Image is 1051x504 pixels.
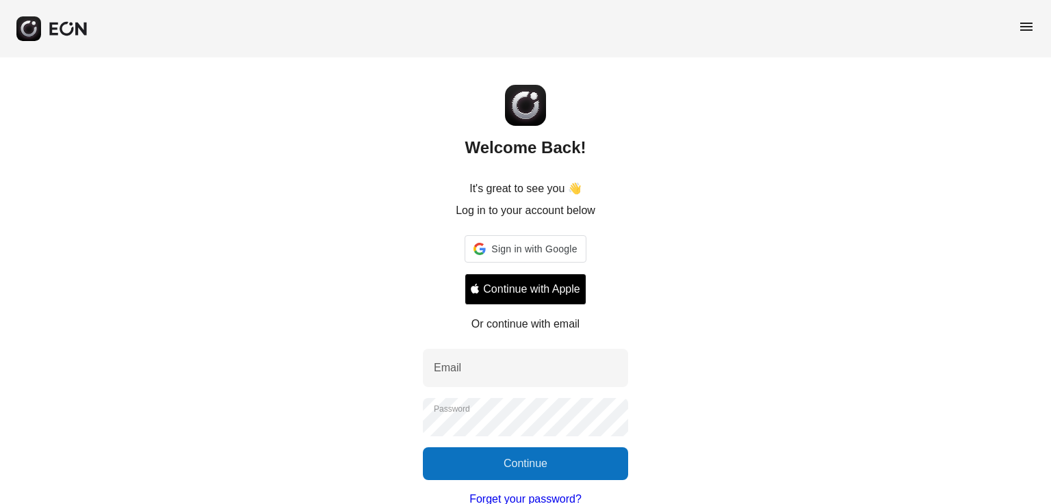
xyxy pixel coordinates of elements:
[434,403,470,414] label: Password
[1018,18,1035,35] span: menu
[465,137,586,159] h2: Welcome Back!
[471,316,580,332] p: Or continue with email
[423,447,628,480] button: Continue
[465,235,586,263] div: Sign in with Google
[434,360,461,376] label: Email
[491,241,577,257] span: Sign in with Google
[456,202,595,219] p: Log in to your account below
[469,181,582,197] p: It's great to see you 👋
[465,274,586,305] button: Signin with apple ID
